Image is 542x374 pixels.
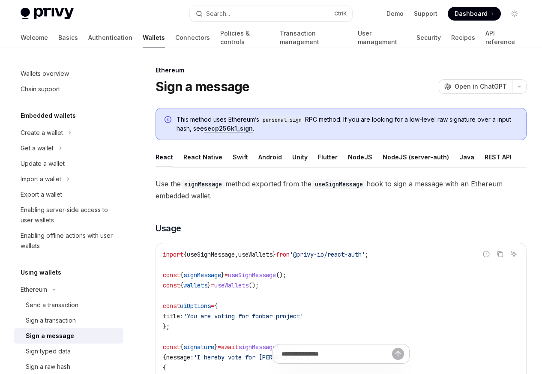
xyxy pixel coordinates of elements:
div: Search... [206,9,230,19]
span: signMessage [183,271,221,279]
h5: Embedded wallets [21,111,76,121]
span: { [183,251,187,258]
a: Sign typed data [14,344,123,359]
button: Ask AI [508,248,519,260]
div: Send a transaction [26,300,78,310]
button: Get a wallet [14,141,66,156]
a: Wallets overview [14,66,123,81]
span: Ctrl K [334,10,347,17]
span: (); [249,281,259,289]
div: Enabling offline actions with user wallets [21,230,118,251]
code: useSignMessage [311,180,366,189]
img: light logo [21,8,74,20]
button: Import a wallet [14,171,74,187]
div: Import a wallet [21,174,61,184]
span: } [207,281,211,289]
a: Security [416,27,441,48]
button: Swift [233,147,248,167]
a: User management [358,27,406,48]
a: Update a wallet [14,156,123,171]
a: Support [414,9,437,18]
a: Send a transaction [14,297,123,313]
div: Export a wallet [21,189,62,200]
span: = [211,281,214,289]
div: Update a wallet [21,159,65,169]
span: 'You are voting for foobar project' [183,312,303,320]
a: Wallets [143,27,165,48]
h5: Using wallets [21,267,61,278]
span: const [163,302,180,310]
button: Create a wallet [14,125,76,141]
button: Unity [292,147,308,167]
a: Basics [58,27,78,48]
button: React Native [183,147,222,167]
span: } [221,271,225,279]
a: Welcome [21,27,48,48]
div: Ethereum [156,66,527,75]
div: Chain support [21,84,60,94]
code: personal_sign [259,116,305,124]
span: (); [276,271,286,279]
h1: Sign a message [156,79,250,94]
div: Sign a transaction [26,315,76,326]
button: React [156,147,173,167]
span: wallets [183,281,207,289]
div: Enabling server-side access to user wallets [21,205,118,225]
span: { [180,281,183,289]
span: title: [163,312,183,320]
span: Usage [156,222,181,234]
button: Send message [392,348,404,360]
span: uiOptions [180,302,211,310]
span: { [214,302,218,310]
a: Enabling offline actions with user wallets [14,228,123,254]
span: { [180,271,183,279]
a: Demo [386,9,404,18]
span: Use the method exported from the hook to sign a message with an Ethereum embedded wallet. [156,178,527,202]
div: Sign typed data [26,346,71,356]
a: Policies & controls [220,27,270,48]
span: ; [365,251,368,258]
span: useSignMessage [187,251,235,258]
span: const [163,281,180,289]
div: Ethereum [21,284,47,295]
span: This method uses Ethereum’s RPC method. If you are looking for a low-level raw signature over a i... [177,115,518,133]
button: REST API [485,147,512,167]
button: Flutter [318,147,338,167]
button: Search...CtrlK [190,6,352,21]
span: useWallets [238,251,272,258]
a: Sign a message [14,328,123,344]
a: Chain support [14,81,123,97]
div: Sign a raw hash [26,362,70,372]
a: Authentication [88,27,132,48]
a: API reference [485,27,521,48]
span: }; [163,323,170,330]
div: Create a wallet [21,128,63,138]
button: NodeJS (server-auth) [383,147,449,167]
div: Sign a message [26,331,74,341]
span: Open in ChatGPT [455,82,507,91]
input: Ask a question... [281,344,392,363]
a: Recipes [451,27,475,48]
button: Ethereum [14,282,60,297]
a: secp256k1_sign [204,125,253,132]
span: = [211,302,214,310]
a: Transaction management [280,27,348,48]
span: import [163,251,183,258]
a: Enabling server-side access to user wallets [14,202,123,228]
span: Dashboard [455,9,488,18]
button: Toggle dark mode [508,7,521,21]
div: Get a wallet [21,143,54,153]
a: Sign a transaction [14,313,123,328]
a: Connectors [175,27,210,48]
span: } [272,251,276,258]
a: Export a wallet [14,187,123,202]
span: , [235,251,238,258]
span: const [163,271,180,279]
button: NodeJS [348,147,372,167]
button: Copy the contents from the code block [494,248,506,260]
div: Wallets overview [21,69,69,79]
svg: Info [165,116,173,125]
button: Android [258,147,282,167]
span: from [276,251,290,258]
a: Dashboard [448,7,501,21]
